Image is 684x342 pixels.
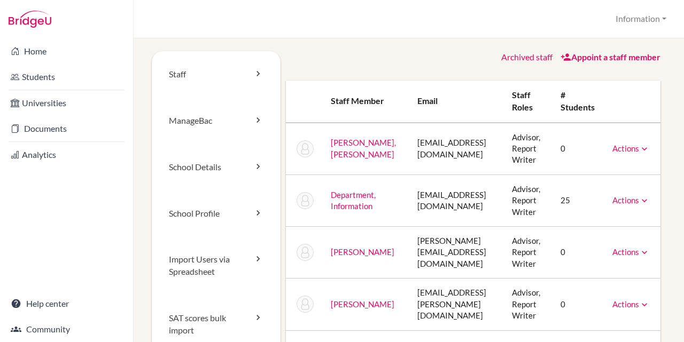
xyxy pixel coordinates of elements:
[409,81,503,123] th: Email
[331,247,394,257] a: [PERSON_NAME]
[409,174,503,226] td: [EMAIL_ADDRESS][DOMAIN_NAME]
[297,140,314,157] img: (Archived) Saira Akbar Khan
[561,52,660,62] a: Appoint a staff member
[2,118,131,139] a: Documents
[552,174,604,226] td: 25
[2,144,131,165] a: Analytics
[2,293,131,314] a: Help center
[9,11,51,28] img: Bridge-U
[612,247,650,257] a: Actions
[503,279,552,330] td: Advisor, Report Writer
[152,144,281,190] a: School Details
[331,299,394,309] a: [PERSON_NAME]
[152,51,281,98] a: Staff
[503,123,552,175] td: Advisor, Report Writer
[409,227,503,279] td: [PERSON_NAME][EMAIL_ADDRESS][DOMAIN_NAME]
[2,319,131,340] a: Community
[152,98,281,144] a: ManageBac
[331,190,376,211] a: Department, Information
[611,9,671,29] button: Information
[2,92,131,114] a: Universities
[612,195,650,205] a: Actions
[612,299,650,309] a: Actions
[331,138,396,158] a: [PERSON_NAME], [PERSON_NAME]
[503,174,552,226] td: Advisor, Report Writer
[322,81,409,123] th: Staff member
[152,236,281,295] a: Import Users via Spreadsheet
[552,279,604,330] td: 0
[501,52,553,62] a: Archived staff
[297,244,314,261] img: (Archived) Patricia Fernandes
[297,296,314,313] img: Jasmine Francis
[297,192,314,209] img: Information Department
[409,123,503,175] td: [EMAIL_ADDRESS][DOMAIN_NAME]
[552,123,604,175] td: 0
[612,144,650,153] a: Actions
[152,190,281,237] a: School Profile
[503,227,552,279] td: Advisor, Report Writer
[2,66,131,88] a: Students
[409,279,503,330] td: [EMAIL_ADDRESS][PERSON_NAME][DOMAIN_NAME]
[503,81,552,123] th: Staff roles
[552,227,604,279] td: 0
[2,41,131,62] a: Home
[552,81,604,123] th: # students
